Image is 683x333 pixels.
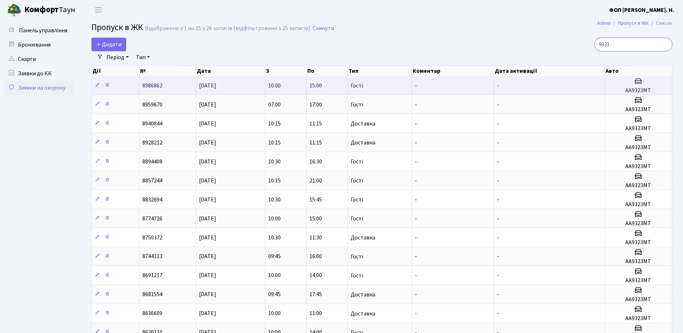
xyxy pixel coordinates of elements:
[133,51,153,63] a: Тип
[309,82,322,90] span: 15:00
[268,120,281,128] span: 10:15
[608,144,669,151] h5: АА9323МТ
[268,82,281,90] span: 10:00
[497,253,499,261] span: -
[7,3,22,17] img: logo.png
[497,177,499,185] span: -
[145,25,311,32] div: Відображено з 1 по 25 з 26 записів (відфільтровано з 25 записів).
[608,258,669,265] h5: АА9323МТ
[142,291,162,299] span: 8681554
[307,66,348,76] th: По
[415,139,417,147] span: -
[415,177,417,185] span: -
[199,101,216,109] span: [DATE]
[351,159,363,165] span: Гості
[351,121,375,127] span: Доставка
[24,4,75,16] span: Таун
[199,82,216,90] span: [DATE]
[594,38,672,51] input: Пошук...
[497,310,499,318] span: -
[649,19,672,27] li: Список
[142,101,162,109] span: 8959670
[268,272,281,280] span: 10:00
[199,120,216,128] span: [DATE]
[313,25,334,32] a: Скинути
[90,4,108,16] button: Переключити навігацію
[142,253,162,261] span: 8744113
[268,101,281,109] span: 07:00
[351,102,363,108] span: Гості
[4,23,75,38] a: Панель управління
[142,139,162,147] span: 8928212
[309,139,322,147] span: 11:15
[609,6,674,14] a: ФОП [PERSON_NAME]. Н.
[265,66,307,76] th: З
[587,16,683,31] nav: breadcrumb
[497,291,499,299] span: -
[351,140,375,146] span: Доставка
[608,182,669,189] h5: АА9323МТ
[497,158,499,166] span: -
[196,66,265,76] th: Дата
[104,51,132,63] a: Період
[4,52,75,66] a: Скарги
[608,201,669,208] h5: АА9323МТ
[268,253,281,261] span: 09:45
[19,27,67,34] span: Панель управління
[24,4,59,15] b: Комфорт
[4,66,75,81] a: Заявки до КК
[608,163,669,170] h5: АА9323МТ
[351,83,363,89] span: Гості
[415,120,417,128] span: -
[268,196,281,204] span: 10:30
[608,87,669,94] h5: АА9323МТ
[348,66,412,76] th: Тип
[199,310,216,318] span: [DATE]
[309,196,322,204] span: 15:45
[309,101,322,109] span: 17:00
[199,291,216,299] span: [DATE]
[497,82,499,90] span: -
[268,291,281,299] span: 09:45
[608,220,669,227] h5: АА9323МТ
[415,234,417,242] span: -
[268,139,281,147] span: 10:15
[605,66,672,76] th: Авто
[351,216,363,222] span: Гості
[199,234,216,242] span: [DATE]
[351,311,375,317] span: Доставка
[415,291,417,299] span: -
[415,196,417,204] span: -
[4,38,75,52] a: Бронювання
[351,178,363,184] span: Гості
[309,272,322,280] span: 14:00
[309,253,322,261] span: 16:00
[142,177,162,185] span: 8857244
[199,158,216,166] span: [DATE]
[415,82,417,90] span: -
[351,235,375,241] span: Доставка
[597,19,611,27] a: Admin
[199,196,216,204] span: [DATE]
[497,139,499,147] span: -
[309,215,322,223] span: 15:00
[92,66,139,76] th: Дії
[415,215,417,223] span: -
[415,272,417,280] span: -
[309,158,322,166] span: 16:30
[497,120,499,128] span: -
[608,239,669,246] h5: АА9323МТ
[268,158,281,166] span: 10:30
[497,196,499,204] span: -
[142,158,162,166] span: 8894408
[142,82,162,90] span: 8986862
[91,21,143,34] span: Пропуск в ЖК
[494,66,605,76] th: Дата активації
[139,66,196,76] th: №
[268,177,281,185] span: 10:15
[4,81,75,95] a: Заявки на охорону
[415,310,417,318] span: -
[608,106,669,113] h5: АА9323МТ
[497,272,499,280] span: -
[91,38,126,51] a: Додати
